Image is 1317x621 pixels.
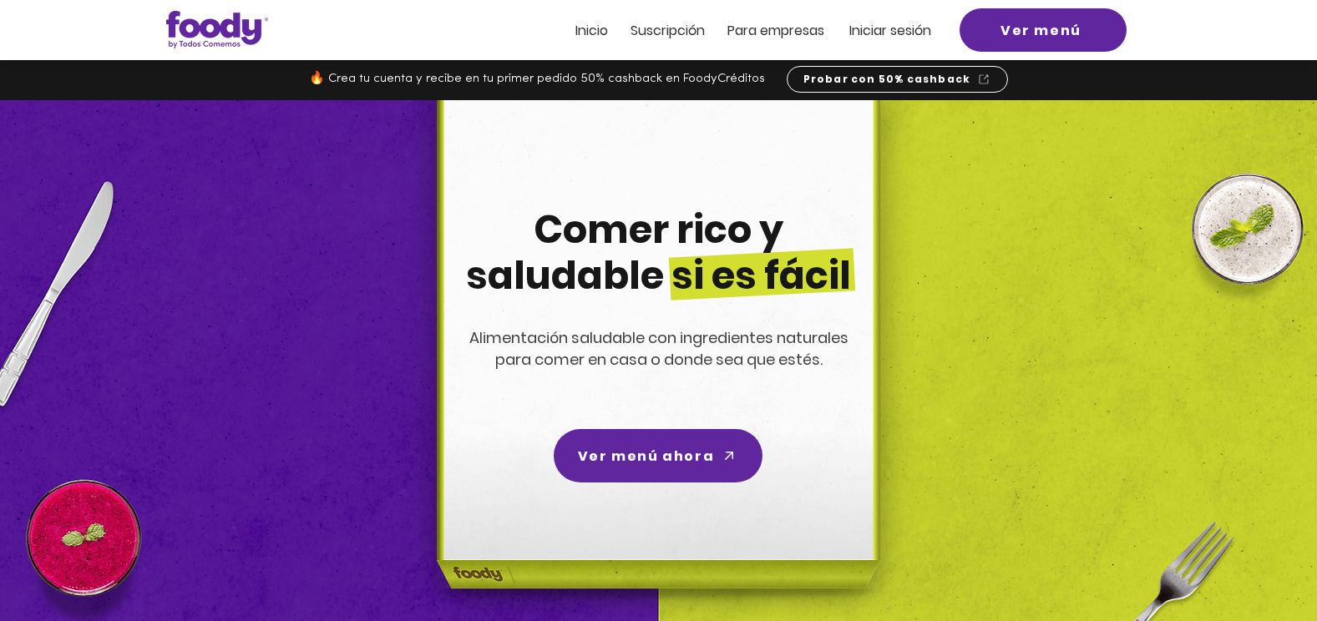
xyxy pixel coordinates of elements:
span: Iniciar sesión [849,21,931,40]
a: Ver menú ahora [554,429,762,482]
a: Para empresas [727,23,824,38]
span: Pa [727,21,743,40]
span: Alimentación saludable con ingredientes naturales para comer en casa o donde sea que estés. [469,327,848,370]
a: Iniciar sesión [849,23,931,38]
span: Comer rico y saludable si es fácil [466,203,851,302]
span: Ver menú [1000,20,1081,41]
img: Logo_Foody V2.0.0 (3).png [166,11,268,48]
a: Ver menú [960,8,1127,52]
span: Ver menú ahora [578,446,714,467]
span: Inicio [575,21,608,40]
span: Suscripción [631,21,705,40]
a: Inicio [575,23,608,38]
span: ra empresas [743,21,824,40]
a: Probar con 50% cashback [787,66,1008,93]
a: Suscripción [631,23,705,38]
span: 🔥 Crea tu cuenta y recibe en tu primer pedido 50% cashback en FoodyCréditos [309,73,765,85]
span: Probar con 50% cashback [803,72,971,87]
